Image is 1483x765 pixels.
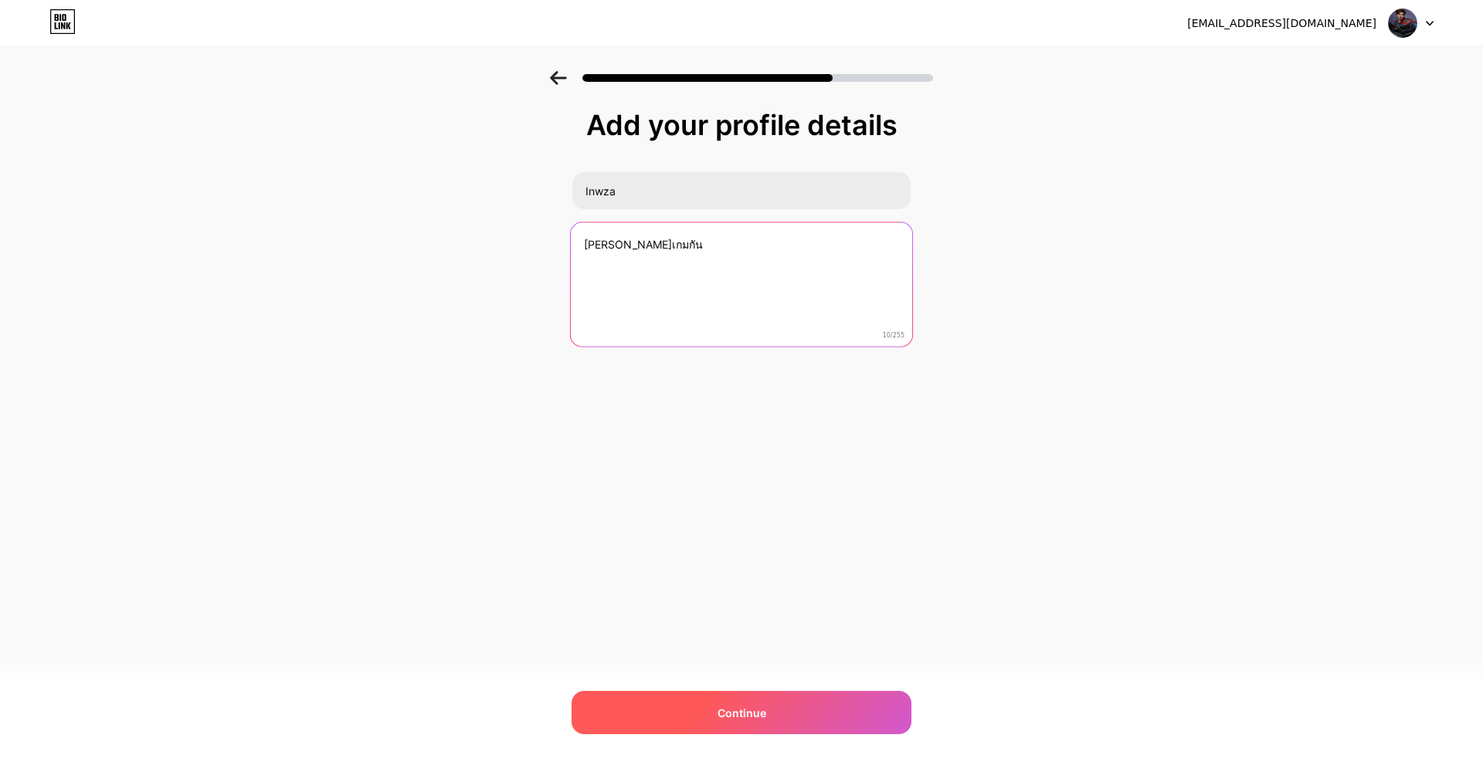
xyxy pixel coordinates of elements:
[883,331,904,340] span: 10/255
[718,705,766,721] span: Continue
[1388,8,1417,38] img: Intuch Inwmakmak
[572,172,911,209] input: Your name
[579,110,904,140] div: Add your profile details
[1187,15,1376,32] div: [EMAIL_ADDRESS][DOMAIN_NAME]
